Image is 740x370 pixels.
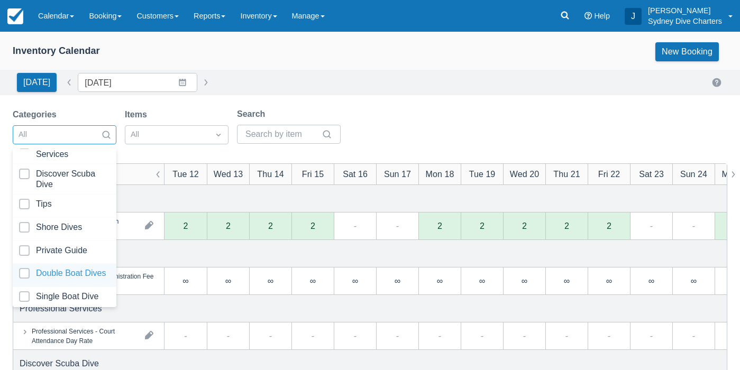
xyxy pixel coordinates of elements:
div: - [396,219,399,232]
div: - [692,219,695,232]
div: - [438,329,441,342]
div: 2 [268,221,273,230]
div: Wed 20 [510,168,539,180]
div: Fri 15 [302,168,324,180]
img: checkfront-main-nav-mini-logo.png [7,8,23,24]
div: ∞ [606,276,612,285]
div: - [608,329,610,342]
div: Thu 21 [553,168,580,180]
div: - [269,329,272,342]
p: [PERSON_NAME] [648,5,722,16]
input: Search by item [245,125,319,144]
div: Fri 22 [598,168,620,180]
span: Dropdown icon [213,129,224,140]
div: Sun 24 [680,168,707,180]
input: Date [78,73,197,92]
div: 2 [564,221,569,230]
div: ∞ [691,276,697,285]
i: Help [584,12,592,20]
button: [DATE] [17,73,57,92]
div: 2 [226,221,231,230]
div: 2 [437,221,442,230]
div: ∞ [437,276,443,285]
div: Inventory Calendar [13,45,100,57]
div: J [625,8,642,25]
div: Tue 12 [172,168,199,180]
div: Professional Services [20,302,102,314]
div: 2 [522,221,527,230]
div: Sat 16 [343,168,368,180]
span: Search [101,129,112,140]
span: Help [594,12,610,20]
div: - [184,329,187,342]
label: Categories [13,108,61,121]
div: Sat 23 [639,168,664,180]
div: ∞ [648,276,654,285]
label: Search [237,108,269,121]
div: ∞ [522,276,527,285]
div: ∞ [268,276,273,285]
div: Tue 19 [469,168,496,180]
p: Sydney Dive Charters [648,16,722,26]
div: ∞ [479,276,485,285]
div: Thu 14 [257,168,284,180]
div: ∞ [182,276,188,285]
div: ∞ [310,276,316,285]
div: - [565,329,568,342]
div: 2 [607,221,611,230]
div: - [481,329,483,342]
div: - [523,329,526,342]
div: 2 [310,221,315,230]
div: Wed 13 [214,168,243,180]
div: ∞ [352,276,358,285]
div: - [312,329,314,342]
div: ∞ [395,276,400,285]
a: New Booking [655,42,719,61]
label: Items [125,108,151,121]
div: - [692,329,695,342]
div: - [354,219,357,232]
div: - [396,329,399,342]
div: Professional Services - Court Attendance Day Rate [32,326,136,345]
div: - [227,329,230,342]
div: - [354,329,357,342]
div: 2 [480,221,485,230]
div: 2 [184,221,188,230]
div: - [650,329,653,342]
div: ∞ [225,276,231,285]
div: Mon 18 [426,168,454,180]
div: Discover Scuba Dive [20,357,99,369]
div: Sun 17 [384,168,411,180]
div: - [650,219,653,232]
div: ∞ [564,276,570,285]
